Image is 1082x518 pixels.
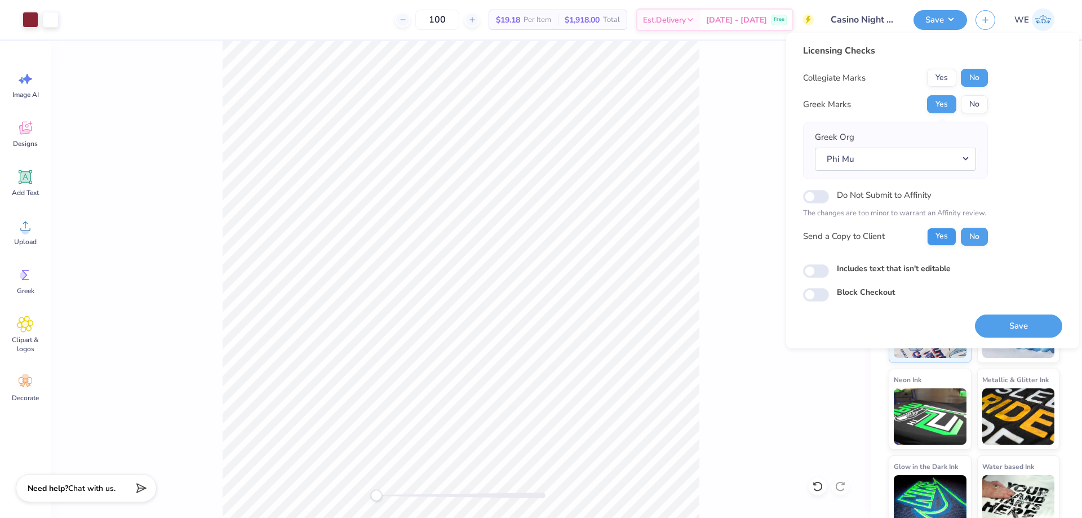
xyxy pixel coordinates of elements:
[1014,14,1029,26] span: WE
[643,14,686,26] span: Est. Delivery
[415,10,459,30] input: – –
[371,490,382,501] div: Accessibility label
[822,8,905,31] input: Untitled Design
[774,16,784,24] span: Free
[837,286,895,298] label: Block Checkout
[927,228,956,246] button: Yes
[894,388,966,445] img: Neon Ink
[7,335,44,353] span: Clipart & logos
[815,131,854,144] label: Greek Org
[12,188,39,197] span: Add Text
[961,69,988,87] button: No
[975,315,1062,338] button: Save
[1032,8,1054,31] img: Werrine Empeynado
[803,230,885,243] div: Send a Copy to Client
[837,263,951,275] label: Includes text that isn't editable
[524,14,551,26] span: Per Item
[14,237,37,246] span: Upload
[28,483,68,494] strong: Need help?
[914,10,967,30] button: Save
[1009,8,1059,31] a: WE
[603,14,620,26] span: Total
[12,393,39,402] span: Decorate
[927,95,956,113] button: Yes
[68,483,116,494] span: Chat with us.
[803,208,988,219] p: The changes are too minor to warrant an Affinity review.
[13,139,38,148] span: Designs
[982,374,1049,386] span: Metallic & Glitter Ink
[815,148,976,171] button: Phi Mu
[982,461,1034,472] span: Water based Ink
[803,72,866,85] div: Collegiate Marks
[803,44,988,57] div: Licensing Checks
[927,69,956,87] button: Yes
[961,95,988,113] button: No
[12,90,39,99] span: Image AI
[894,374,921,386] span: Neon Ink
[17,286,34,295] span: Greek
[982,388,1055,445] img: Metallic & Glitter Ink
[706,14,767,26] span: [DATE] - [DATE]
[565,14,600,26] span: $1,918.00
[496,14,520,26] span: $19.18
[803,98,851,111] div: Greek Marks
[837,188,932,202] label: Do Not Submit to Affinity
[961,228,988,246] button: No
[894,461,958,472] span: Glow in the Dark Ink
